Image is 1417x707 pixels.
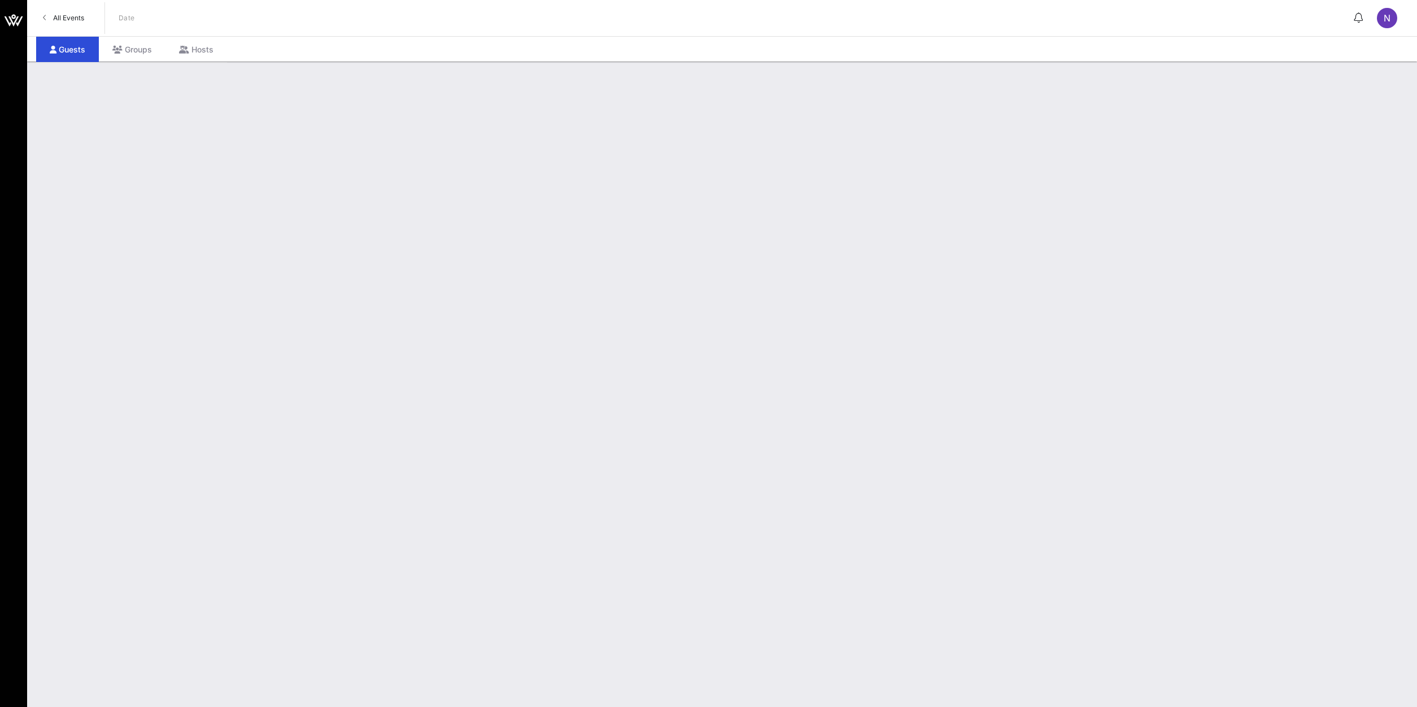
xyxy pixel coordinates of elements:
span: N [1384,12,1390,24]
div: N [1377,8,1397,28]
a: All Events [36,9,91,27]
div: Groups [99,37,165,62]
div: Guests [36,37,99,62]
div: Hosts [165,37,227,62]
p: Date [119,12,135,24]
span: All Events [53,14,84,22]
